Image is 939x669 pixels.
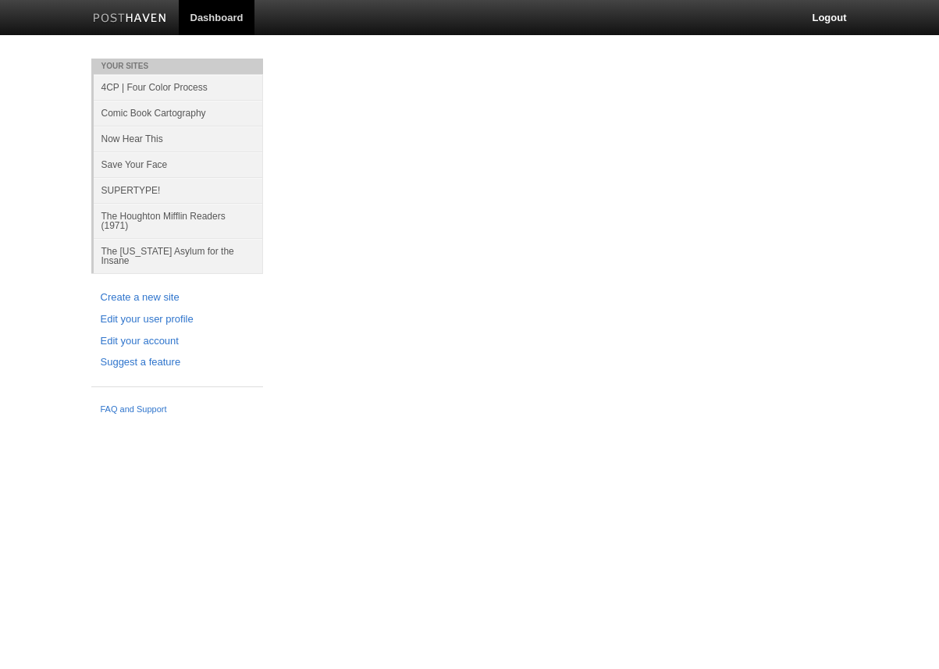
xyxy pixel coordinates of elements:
a: Edit your user profile [101,311,254,328]
img: Posthaven-bar [93,13,167,25]
a: The [US_STATE] Asylum for the Insane [94,238,263,273]
a: Suggest a feature [101,354,254,371]
a: Create a new site [101,290,254,306]
a: 4CP | Four Color Process [94,74,263,100]
a: SUPERTYPE! [94,177,263,203]
a: Save Your Face [94,151,263,177]
a: The Houghton Mifflin Readers (1971) [94,203,263,238]
a: Edit your account [101,333,254,350]
a: FAQ and Support [101,403,254,417]
a: Now Hear This [94,126,263,151]
a: Comic Book Cartography [94,100,263,126]
li: Your Sites [91,59,263,74]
